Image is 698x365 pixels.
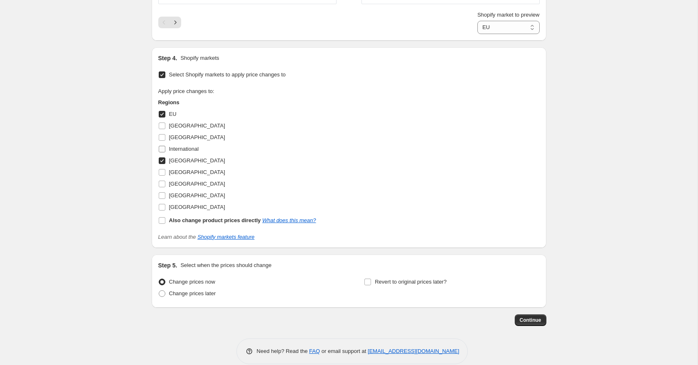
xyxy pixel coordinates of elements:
[158,88,214,94] span: Apply price changes to:
[169,204,225,210] span: [GEOGRAPHIC_DATA]
[158,54,177,62] h2: Step 4.
[257,348,310,354] span: Need help? Read the
[368,348,459,354] a: [EMAIL_ADDRESS][DOMAIN_NAME]
[158,234,255,240] i: Learn about the
[158,261,177,269] h2: Step 5.
[169,122,225,129] span: [GEOGRAPHIC_DATA]
[515,314,546,326] button: Continue
[158,98,316,107] h3: Regions
[169,217,261,223] b: Also change product prices directly
[169,146,199,152] span: International
[169,71,286,78] span: Select Shopify markets to apply price changes to
[262,217,316,223] a: What does this mean?
[169,279,215,285] span: Change prices now
[320,348,368,354] span: or email support at
[169,290,216,296] span: Change prices later
[375,279,447,285] span: Revert to original prices later?
[309,348,320,354] a: FAQ
[169,134,225,140] span: [GEOGRAPHIC_DATA]
[169,169,225,175] span: [GEOGRAPHIC_DATA]
[197,234,254,240] a: Shopify markets feature
[169,157,225,164] span: [GEOGRAPHIC_DATA]
[170,17,181,28] button: Next
[520,317,541,323] span: Continue
[158,17,181,28] nav: Pagination
[169,181,225,187] span: [GEOGRAPHIC_DATA]
[180,261,271,269] p: Select when the prices should change
[180,54,219,62] p: Shopify markets
[169,192,225,198] span: [GEOGRAPHIC_DATA]
[169,111,177,117] span: EU
[477,12,540,18] span: Shopify market to preview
